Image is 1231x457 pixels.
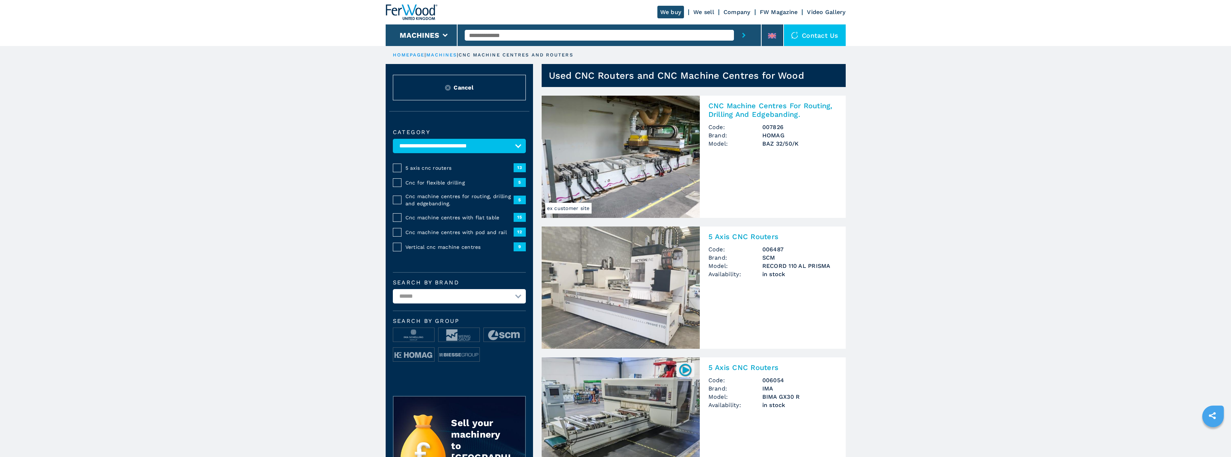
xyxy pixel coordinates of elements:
a: machines [426,52,457,58]
img: image [438,348,479,362]
span: Code: [708,123,762,131]
div: Contact us [784,24,846,46]
a: CNC Machine Centres For Routing, Drilling And Edgebanding. HOMAG BAZ 32/50/Kex customer siteCNC M... [542,96,846,218]
h3: SCM [762,253,837,262]
span: Brand: [708,384,762,393]
span: 15 [514,213,526,221]
iframe: Chat [1200,425,1226,452]
span: Model: [708,140,762,148]
span: Code: [708,245,762,253]
h3: 006487 [762,245,837,253]
span: 5 [514,178,526,187]
span: 13 [514,163,526,172]
img: image [393,328,434,342]
a: Company [724,9,750,15]
h3: RECORD 110 AL PRISMA [762,262,837,270]
span: Code: [708,376,762,384]
h3: BIMA GX30 R [762,393,837,401]
span: 12 [514,228,526,236]
h3: 006054 [762,376,837,384]
img: image [393,348,434,362]
h3: HOMAG [762,131,837,140]
label: Search by brand [393,280,526,285]
a: FW Magazine [760,9,798,15]
span: Vertical cnc machine centres [405,243,514,251]
p: cnc machine centres and routers [459,52,573,58]
span: 5 [514,196,526,204]
span: Availability: [708,270,762,278]
img: 5 Axis CNC Routers SCM RECORD 110 AL PRISMA [542,227,700,349]
span: 9 [514,242,526,251]
button: Machines [400,31,439,40]
a: 5 Axis CNC Routers SCM RECORD 110 AL PRISMA5 Axis CNC RoutersCode:006487Brand:SCMModel:RECORD 110... [542,227,846,349]
span: Brand: [708,131,762,140]
h2: 5 Axis CNC Routers [708,232,837,241]
h1: Used CNC Routers and CNC Machine Centres for Wood [549,70,804,81]
span: 5 axis cnc routers [405,164,514,172]
img: image [438,328,479,342]
a: sharethis [1203,407,1221,425]
img: Reset [445,85,451,91]
span: Cnc for flexible drilling [405,179,514,186]
a: We buy [657,6,684,18]
span: Cancel [454,83,473,92]
span: Cnc machine centres with flat table [405,214,514,221]
span: in stock [762,401,837,409]
img: Contact us [791,32,798,39]
button: ResetCancel [393,75,526,100]
span: Brand: [708,253,762,262]
span: ex customer site [545,203,592,214]
button: submit-button [734,24,754,46]
span: in stock [762,270,837,278]
span: Availability: [708,401,762,409]
a: HOMEPAGE [393,52,425,58]
img: image [484,328,525,342]
span: Model: [708,393,762,401]
a: We sell [693,9,714,15]
span: Search by group [393,318,526,324]
span: Cnc machine centres with pod and rail [405,229,514,236]
span: Cnc machine centres for routing, drilling and edgebanding. [405,193,514,207]
h3: BAZ 32/50/K [762,140,837,148]
h2: CNC Machine Centres For Routing, Drilling And Edgebanding. [708,101,837,119]
span: | [457,52,458,58]
label: Category [393,129,526,135]
img: Ferwood [386,4,437,20]
img: 006054 [678,363,692,377]
h2: 5 Axis CNC Routers [708,363,837,372]
a: Video Gallery [807,9,845,15]
h3: IMA [762,384,837,393]
img: CNC Machine Centres For Routing, Drilling And Edgebanding. HOMAG BAZ 32/50/K [542,96,700,218]
span: Model: [708,262,762,270]
h3: 007826 [762,123,837,131]
span: | [424,52,426,58]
